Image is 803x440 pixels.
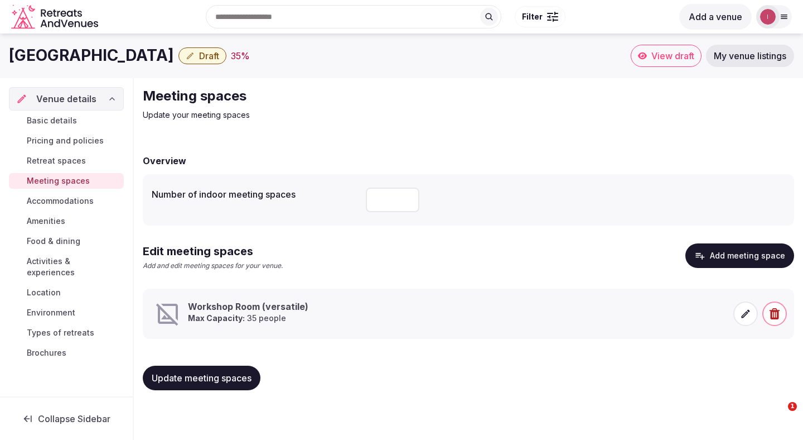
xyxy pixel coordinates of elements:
span: Types of retreats [27,327,94,338]
span: Brochures [27,347,66,358]
button: Draft [178,47,226,64]
div: 35 % [231,49,250,63]
a: Brochures [9,345,124,361]
a: Types of retreats [9,325,124,341]
span: 1 [788,402,797,411]
span: Basic details [27,115,77,126]
button: Filter [515,6,565,27]
span: Activities & experiences [27,256,119,278]
h2: Meeting spaces [143,87,517,105]
button: 35% [231,49,250,63]
span: Amenities [27,216,65,227]
svg: Retreats and Venues company logo [11,4,100,30]
img: info.alterahouse [760,9,776,25]
a: Meeting spaces [9,173,124,189]
button: Update meeting spaces [143,366,260,390]
a: Basic details [9,113,124,128]
a: Add a venue [679,11,752,22]
button: Collapse Sidebar [9,406,124,431]
span: Accommodations [27,195,94,207]
iframe: Intercom live chat [765,402,792,429]
a: View draft [631,45,702,67]
span: Draft [199,50,219,61]
span: Location [27,287,61,298]
a: Environment [9,305,124,321]
h3: Workshop Room (versatile) [188,300,308,313]
a: Accommodations [9,193,124,209]
p: Update your meeting spaces [143,109,517,121]
span: Collapse Sidebar [38,413,110,424]
h1: [GEOGRAPHIC_DATA] [9,45,174,66]
label: Number of indoor meeting spaces [152,190,357,199]
span: Environment [27,307,75,318]
button: Add meeting space [685,243,794,268]
a: Activities & experiences [9,254,124,280]
span: View draft [651,50,694,61]
span: Retreat spaces [27,155,86,166]
span: Food & dining [27,236,80,247]
button: Add a venue [679,4,752,30]
strong: Max Capacity: [188,313,245,323]
a: Pricing and policies [9,133,124,149]
span: Pricing and policies [27,135,104,146]
a: Location [9,285,124,300]
span: Filter [522,11,543,22]
a: Visit the homepage [11,4,100,30]
h2: Overview [143,154,186,168]
a: Amenities [9,213,124,229]
p: Add and edit meeting spaces for your venue. [143,261,283,271]
span: Venue details [36,92,96,106]
span: Update meeting spaces [152,372,251,384]
p: 35 people [188,313,308,324]
span: My venue listings [714,50,786,61]
h2: Edit meeting spaces [143,243,283,259]
a: My venue listings [706,45,794,67]
a: Retreat spaces [9,153,124,169]
a: Food & dining [9,233,124,249]
span: Meeting spaces [27,175,90,186]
